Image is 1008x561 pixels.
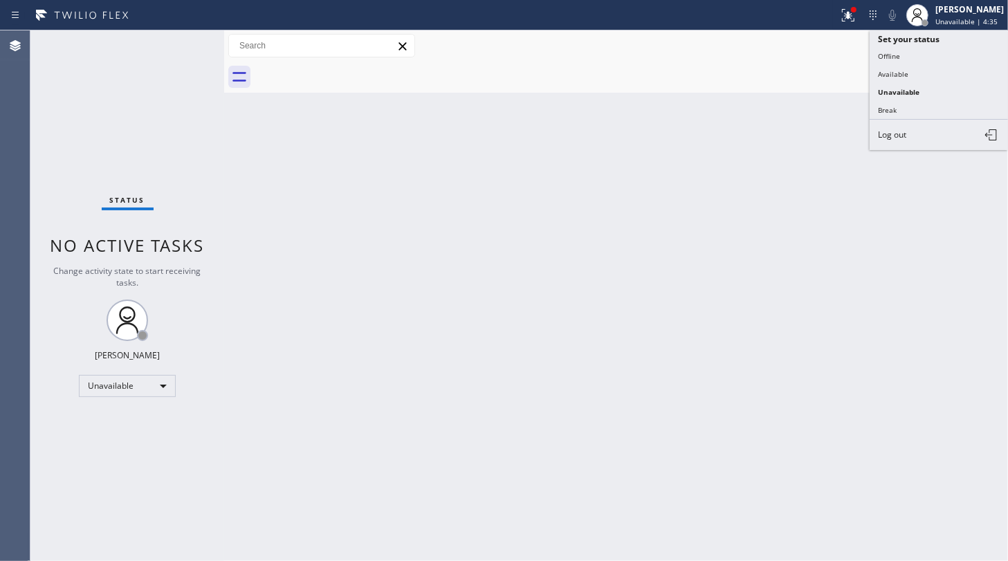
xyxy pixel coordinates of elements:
span: Unavailable | 4:35 [935,17,998,26]
div: [PERSON_NAME] [935,3,1004,15]
span: No active tasks [51,234,205,257]
span: Change activity state to start receiving tasks. [54,265,201,288]
div: Unavailable [79,375,176,397]
button: Mute [883,6,902,25]
div: [PERSON_NAME] [95,349,160,361]
input: Search [229,35,414,57]
span: Status [110,195,145,205]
